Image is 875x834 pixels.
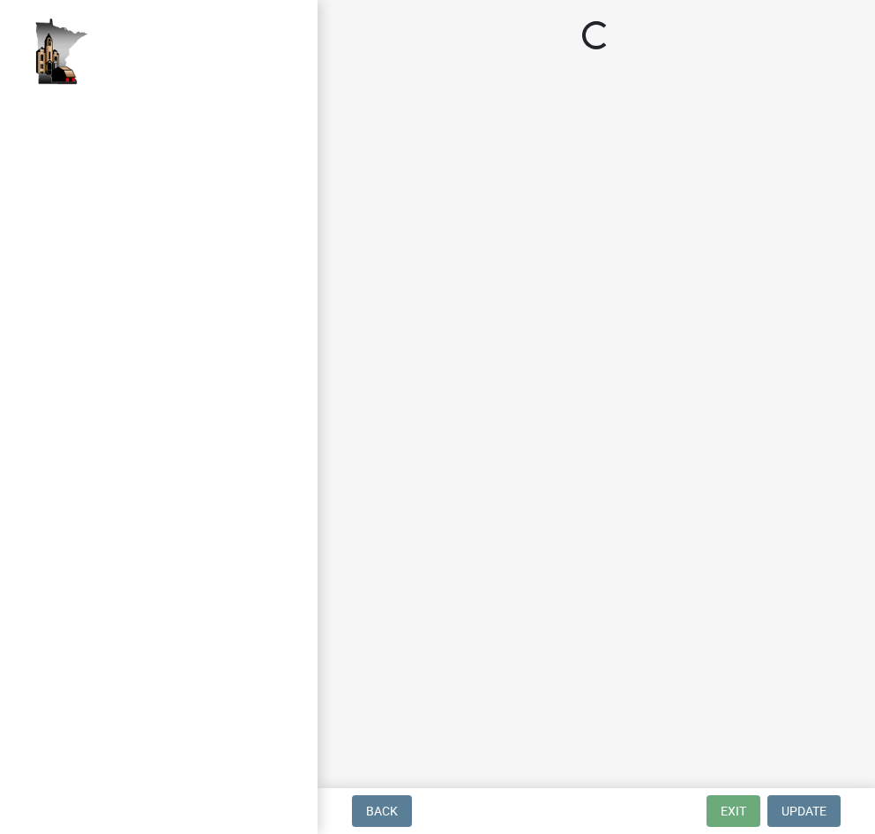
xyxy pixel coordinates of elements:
span: Update [782,804,826,818]
img: Houston County, Minnesota [35,19,88,85]
button: Back [352,795,412,827]
button: Update [767,795,841,827]
button: Exit [707,795,760,827]
span: Back [366,804,398,818]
